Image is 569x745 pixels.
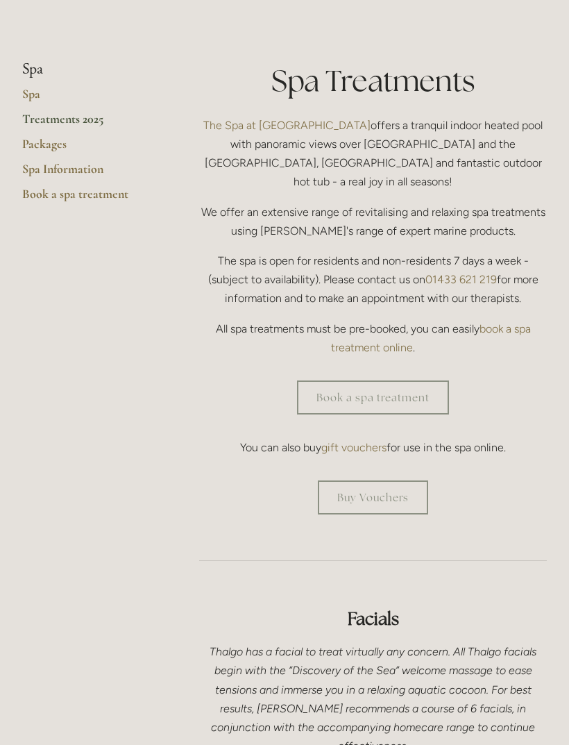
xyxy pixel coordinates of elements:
a: Book a spa treatment [297,380,449,415]
a: Book a spa treatment [22,186,155,211]
p: offers a tranquil indoor heated pool with panoramic views over [GEOGRAPHIC_DATA] and the [GEOGRAP... [199,116,547,192]
li: Spa [22,60,155,78]
p: All spa treatments must be pre-booked, you can easily . [199,319,547,357]
a: Packages [22,136,155,161]
a: Spa [22,86,155,111]
strong: Facials [348,608,399,630]
a: Spa Information [22,161,155,186]
h1: Spa Treatments [199,60,547,101]
a: 01433 621 219 [425,273,497,286]
p: We offer an extensive range of revitalising and relaxing spa treatments using [PERSON_NAME]'s ran... [199,203,547,240]
a: Buy Vouchers [318,480,428,514]
a: gift vouchers [321,441,387,454]
a: The Spa at [GEOGRAPHIC_DATA] [203,119,371,132]
a: book a spa treatment online [331,322,534,354]
p: You can also buy for use in the spa online. [199,438,547,457]
a: Treatments 2025 [22,111,155,136]
p: The spa is open for residents and non-residents 7 days a week - (subject to availability). Please... [199,251,547,308]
